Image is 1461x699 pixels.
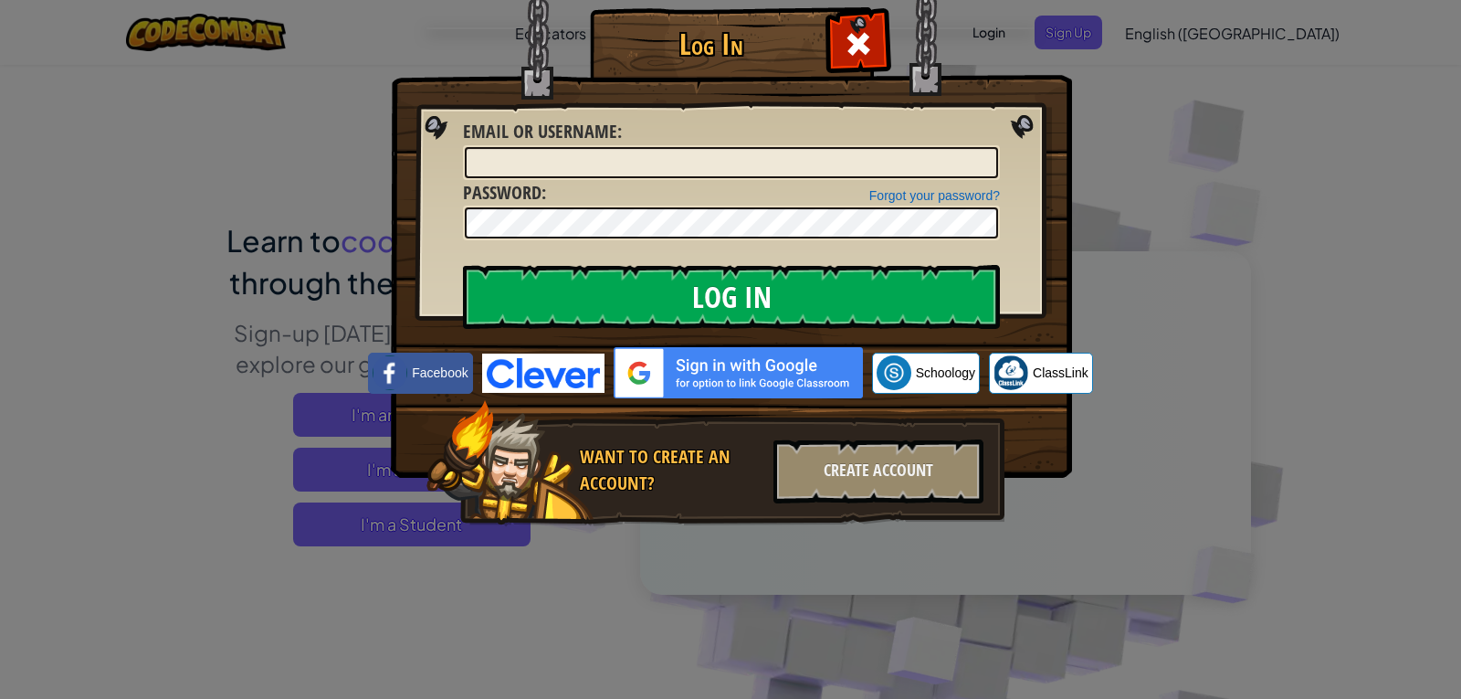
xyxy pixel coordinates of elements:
span: Facebook [412,364,468,382]
img: classlink-logo-small.png [993,355,1028,390]
span: Email or Username [463,119,617,143]
img: schoology.png [877,355,911,390]
label: : [463,180,546,207]
span: ClassLink [1033,364,1088,382]
div: Want to create an account? [580,444,762,496]
img: gplus_sso_button2.svg [614,347,863,398]
label: : [463,119,622,145]
span: Schoology [916,364,975,382]
div: Create Account [773,440,983,503]
h1: Log In [594,28,827,60]
span: Password [463,180,541,205]
img: clever-logo-blue.png [482,354,604,393]
input: Log In [463,265,1000,329]
a: Forgot your password? [869,188,1000,203]
img: facebook_small.png [373,355,407,390]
